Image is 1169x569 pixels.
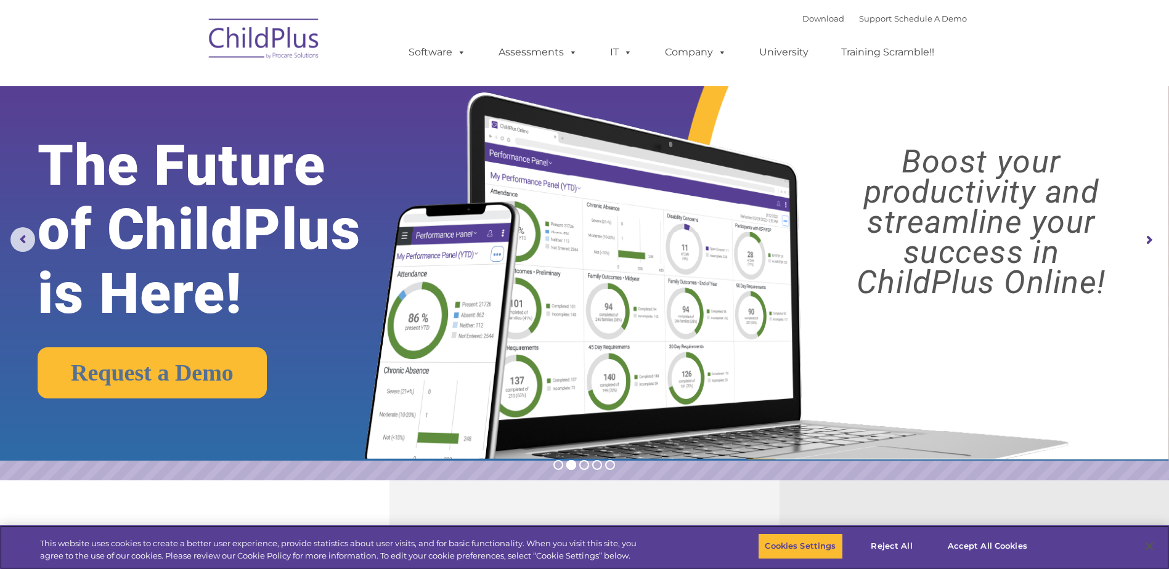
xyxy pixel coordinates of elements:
[808,147,1155,297] rs-layer: Boost your productivity and streamline your success in ChildPlus Online!
[859,14,892,23] a: Support
[941,533,1034,559] button: Accept All Cookies
[747,40,821,65] a: University
[653,40,739,65] a: Company
[171,132,224,141] span: Phone number
[802,14,967,23] font: |
[203,10,326,71] img: ChildPlus by Procare Solutions
[40,538,643,562] div: This website uses cookies to create a better user experience, provide statistics about user visit...
[853,533,931,559] button: Reject All
[486,40,590,65] a: Assessments
[171,81,209,91] span: Last name
[598,40,645,65] a: IT
[1136,533,1163,560] button: Close
[396,40,478,65] a: Software
[758,533,842,559] button: Cookies Settings
[38,347,267,398] a: Request a Demo
[802,14,844,23] a: Download
[829,40,947,65] a: Training Scramble!!
[38,134,411,326] rs-layer: The Future of ChildPlus is Here!
[894,14,967,23] a: Schedule A Demo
